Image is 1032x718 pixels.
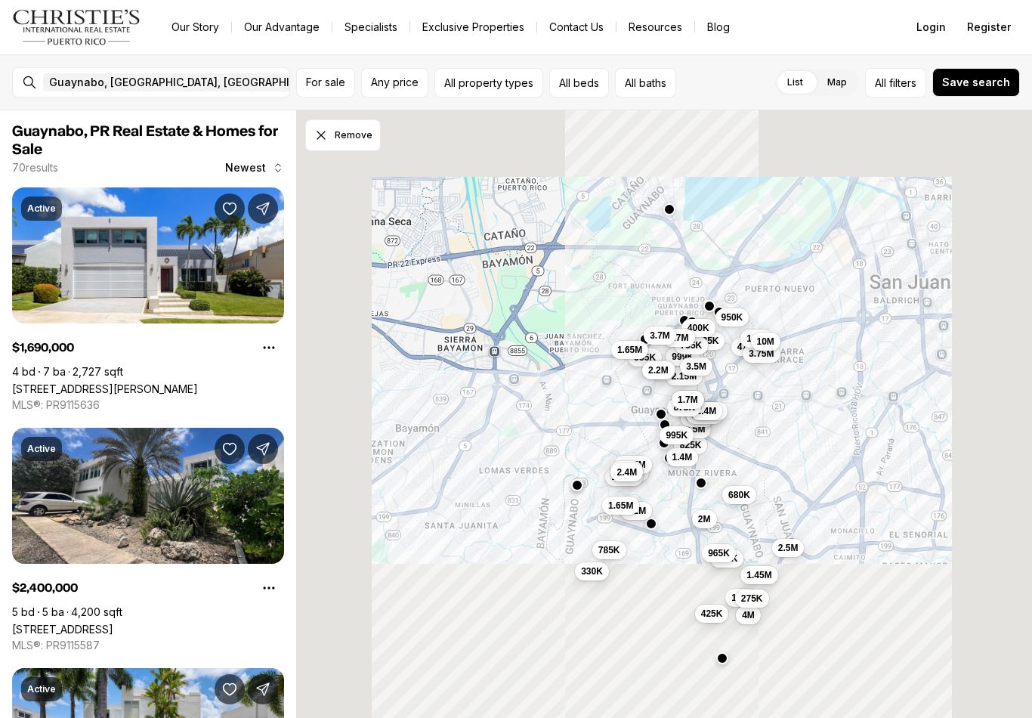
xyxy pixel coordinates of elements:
[614,456,651,474] button: 1.15M
[749,347,774,359] span: 3.75M
[332,17,409,38] a: Specialists
[216,153,293,183] button: Newest
[305,119,381,151] button: Dismiss drawing
[681,339,703,351] span: 755K
[742,609,755,621] span: 4M
[626,505,647,517] span: 1.2M
[692,509,717,528] button: 2M
[669,332,689,344] span: 1.7M
[673,401,695,413] span: 875K
[907,12,955,42] button: Login
[889,75,916,91] span: filters
[644,327,676,345] button: 3.7M
[248,674,278,704] button: Share Property
[12,162,58,174] p: 70 results
[611,341,648,359] button: 1.65M
[650,330,670,342] span: 3.7M
[778,541,799,553] span: 2.5M
[602,497,639,515] button: 1.65M
[701,607,723,619] span: 425K
[49,76,331,88] span: Guaynabo, [GEOGRAPHIC_DATA], [GEOGRAPHIC_DATA]
[648,364,669,376] span: 2.2M
[620,502,653,520] button: 1.2M
[306,76,345,88] span: For sale
[27,203,56,215] p: Active
[691,402,723,420] button: 2.4M
[634,351,656,364] span: 955K
[685,422,706,435] span: 2.5M
[697,405,717,417] span: 2.4M
[695,604,729,622] button: 425K
[680,357,712,376] button: 3.5M
[731,592,752,604] span: 1.5M
[679,419,712,438] button: 2.5M
[615,68,676,97] button: All baths
[674,435,708,453] button: 825K
[592,540,626,559] button: 785K
[215,674,245,704] button: Save Property: 63 PRINCIPE RAINIERO
[686,406,723,424] button: 1.69M
[666,347,700,365] button: 999K
[725,589,758,607] button: 1.5M
[681,408,715,426] button: 650K
[736,606,761,624] button: 4M
[617,344,642,356] span: 1.65M
[715,308,749,327] button: 950K
[248,434,278,464] button: Share Property
[666,447,699,466] button: 1.4M
[672,350,694,362] span: 999K
[611,470,636,482] span: 1.88M
[215,193,245,224] button: Save Property: 69 CALLE ROBLE
[740,330,773,348] button: 1.5M
[225,162,266,174] span: Newest
[666,367,703,385] button: 2.15M
[687,411,709,423] span: 650K
[741,592,763,604] span: 275K
[942,76,1010,88] span: Save search
[232,17,332,38] a: Our Advantage
[666,429,687,441] span: 995K
[743,344,780,362] button: 3.75M
[932,68,1020,97] button: Save search
[967,21,1011,33] span: Register
[434,68,543,97] button: All property types
[616,466,637,478] span: 2.4M
[721,311,743,323] span: 950K
[716,552,738,564] span: 145K
[672,450,693,463] span: 1.4M
[695,17,742,38] a: Blog
[757,335,774,347] span: 10M
[620,459,645,471] span: 1.15M
[663,329,695,347] button: 1.7M
[605,467,642,485] button: 1.88M
[660,426,694,444] button: 995K
[672,391,704,409] button: 1.7M
[598,543,620,556] span: 785K
[608,500,633,512] span: 1.65M
[296,68,355,97] button: For sale
[686,361,706,373] span: 3.5M
[775,69,815,96] label: List
[628,348,662,367] button: 955K
[371,76,419,88] span: Any price
[410,17,536,38] a: Exclusive Properties
[772,538,805,556] button: 2.5M
[708,546,730,559] span: 965K
[875,75,886,91] span: All
[710,549,744,567] button: 145K
[681,319,715,337] button: 400K
[12,9,141,45] img: logo
[728,489,750,501] span: 680K
[678,394,698,406] span: 1.7M
[642,361,675,379] button: 2.2M
[680,438,702,450] span: 825K
[672,370,697,382] span: 2.15M
[698,512,711,525] span: 2M
[735,589,769,607] button: 275K
[643,361,675,379] button: 4.5M
[740,566,777,584] button: 1.45M
[12,382,198,395] a: 69 CALLE ROBLE, GUAYNABO PR, 00966
[581,565,603,577] span: 330K
[575,562,609,580] button: 330K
